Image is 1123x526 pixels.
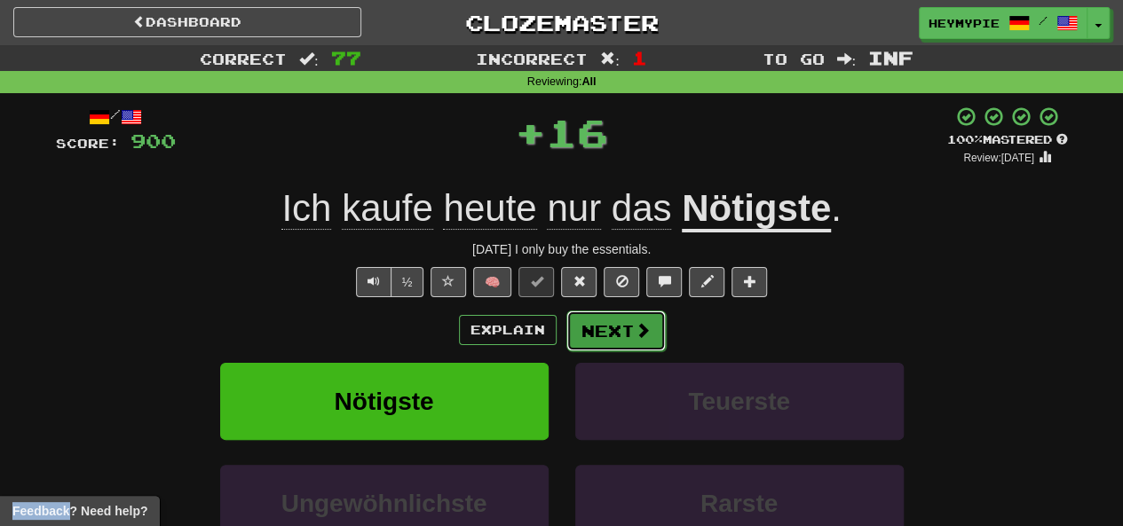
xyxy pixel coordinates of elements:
span: Nötigste [335,388,434,415]
button: Teuerste [575,363,904,440]
button: Play sentence audio (ctl+space) [356,267,391,297]
div: / [56,106,176,128]
span: Open feedback widget [12,502,147,520]
span: heute [443,187,536,230]
a: Dashboard [13,7,361,37]
button: Next [566,310,666,351]
span: Rarste [700,490,778,517]
a: Clozemaster [388,7,736,38]
button: Add to collection (alt+a) [732,267,767,297]
span: 100 % [947,132,983,146]
button: Set this sentence to 100% Mastered (alt+m) [518,267,554,297]
button: Ignore sentence (alt+i) [604,267,639,297]
button: Nötigste [220,363,549,440]
span: Correct [200,50,287,67]
span: To go [762,50,824,67]
span: Ungewöhnlichste [281,490,487,517]
button: Edit sentence (alt+d) [689,267,724,297]
span: : [299,51,319,67]
button: Discuss sentence (alt+u) [646,267,682,297]
span: Teuerste [688,388,790,415]
span: / [1039,14,1048,27]
span: + [515,106,546,159]
span: HeyMyPie [929,15,1000,31]
span: 1 [632,47,647,68]
span: nur [547,187,601,230]
span: das [612,187,672,230]
span: : [600,51,620,67]
span: . [831,187,842,229]
button: Explain [459,315,557,345]
span: Inf [868,47,913,68]
div: [DATE] I only buy the essentials. [56,240,1068,258]
div: Mastered [947,132,1068,148]
button: 🧠 [473,267,511,297]
div: Text-to-speech controls [352,267,424,297]
span: Incorrect [476,50,588,67]
a: HeyMyPie / [919,7,1087,39]
span: Score: [56,136,120,151]
span: : [836,51,856,67]
button: Favorite sentence (alt+f) [431,267,466,297]
u: Nötigste [682,187,831,232]
button: ½ [391,267,424,297]
span: 77 [331,47,361,68]
small: Review: [DATE] [963,152,1034,164]
span: Ich [281,187,331,230]
span: kaufe [342,187,433,230]
button: Reset to 0% Mastered (alt+r) [561,267,597,297]
strong: All [581,75,596,88]
span: 16 [546,110,608,154]
span: 900 [130,130,176,152]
